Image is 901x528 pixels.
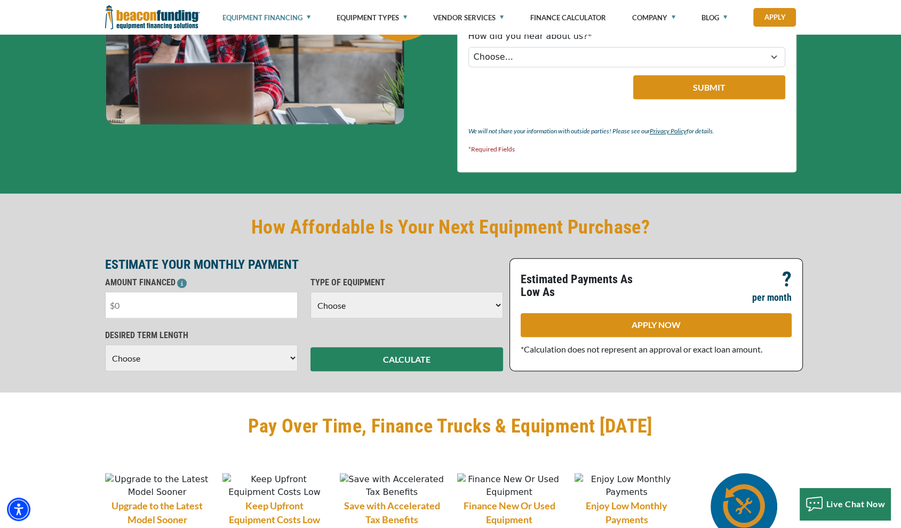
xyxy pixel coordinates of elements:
button: Live Chat Now [800,488,891,520]
p: ? [782,273,792,286]
button: CALCULATE [310,347,503,371]
p: DESIRED TERM LENGTH [105,329,298,342]
h6: Upgrade to the Latest Model Sooner [105,499,210,526]
a: Privacy Policy [650,127,687,135]
label: How did you hear about us?* [468,30,592,43]
h6: Keep Upfront Equipment Costs Low [222,499,327,526]
p: per month [752,291,792,304]
div: Accessibility Menu [7,498,30,521]
h2: How Affordable Is Your Next Equipment Purchase? [105,215,796,239]
h6: Save with Accelerated Tax Benefits [340,499,444,526]
h2: Pay Over Time, Finance Trucks & Equipment [DATE] [105,414,796,438]
span: *Calculation does not represent an approval or exact loan amount. [521,344,762,354]
p: *Required Fields [468,143,785,156]
a: APPLY NOW [521,313,792,337]
img: Enjoy Low Monthly Payments [575,473,679,499]
h6: Finance New Or Used Equipment [457,499,562,526]
h6: Enjoy Low Monthly Payments [575,499,679,526]
input: $0 [105,292,298,318]
img: Keep Upfront Equipment Costs Low [222,473,327,499]
span: Live Chat Now [826,499,886,509]
img: Save with Accelerated Tax Benefits [340,473,444,499]
img: Finance New Or Used Equipment [457,473,562,499]
p: ESTIMATE YOUR MONTHLY PAYMENT [105,258,503,271]
p: We will not share your information with outside parties! Please see our for details. [468,125,785,138]
a: Apply [753,8,796,27]
p: Estimated Payments As Low As [521,273,650,299]
button: Submit [633,75,785,99]
p: TYPE OF EQUIPMENT [310,276,503,289]
iframe: reCAPTCHA [468,75,598,108]
p: AMOUNT FINANCED [105,276,298,289]
img: Upgrade to the Latest Model Sooner [105,473,210,499]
